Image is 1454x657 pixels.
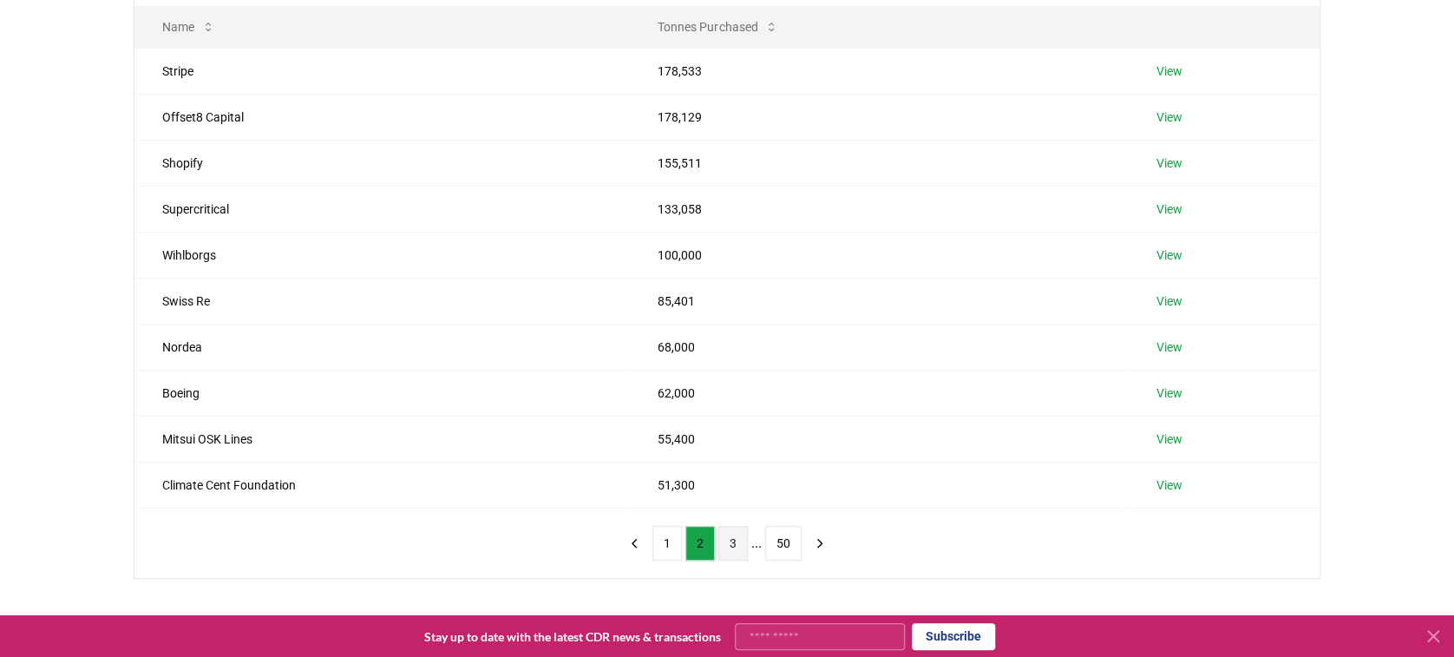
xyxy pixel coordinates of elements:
[134,232,630,278] td: Wihlborgs
[1156,292,1182,310] a: View
[630,94,1128,140] td: 178,129
[1156,154,1182,172] a: View
[765,526,802,561] button: 50
[751,533,762,554] li: ...
[644,10,792,44] button: Tonnes Purchased
[1156,108,1182,126] a: View
[630,140,1128,186] td: 155,511
[805,526,835,561] button: next page
[1156,246,1182,264] a: View
[134,48,630,94] td: Stripe
[718,526,748,561] button: 3
[1156,476,1182,494] a: View
[630,186,1128,232] td: 133,058
[134,186,630,232] td: Supercritical
[134,416,630,462] td: Mitsui OSK Lines
[685,526,715,561] button: 2
[134,462,630,508] td: Climate Cent Foundation
[148,10,229,44] button: Name
[652,526,682,561] button: 1
[1156,338,1182,356] a: View
[630,462,1128,508] td: 51,300
[1156,384,1182,402] a: View
[134,370,630,416] td: Boeing
[1156,430,1182,448] a: View
[1156,200,1182,218] a: View
[630,48,1128,94] td: 178,533
[134,140,630,186] td: Shopify
[134,278,630,324] td: Swiss Re
[630,370,1128,416] td: 62,000
[134,324,630,370] td: Nordea
[630,278,1128,324] td: 85,401
[1156,62,1182,80] a: View
[619,526,649,561] button: previous page
[630,324,1128,370] td: 68,000
[630,232,1128,278] td: 100,000
[630,416,1128,462] td: 55,400
[134,94,630,140] td: Offset8 Capital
